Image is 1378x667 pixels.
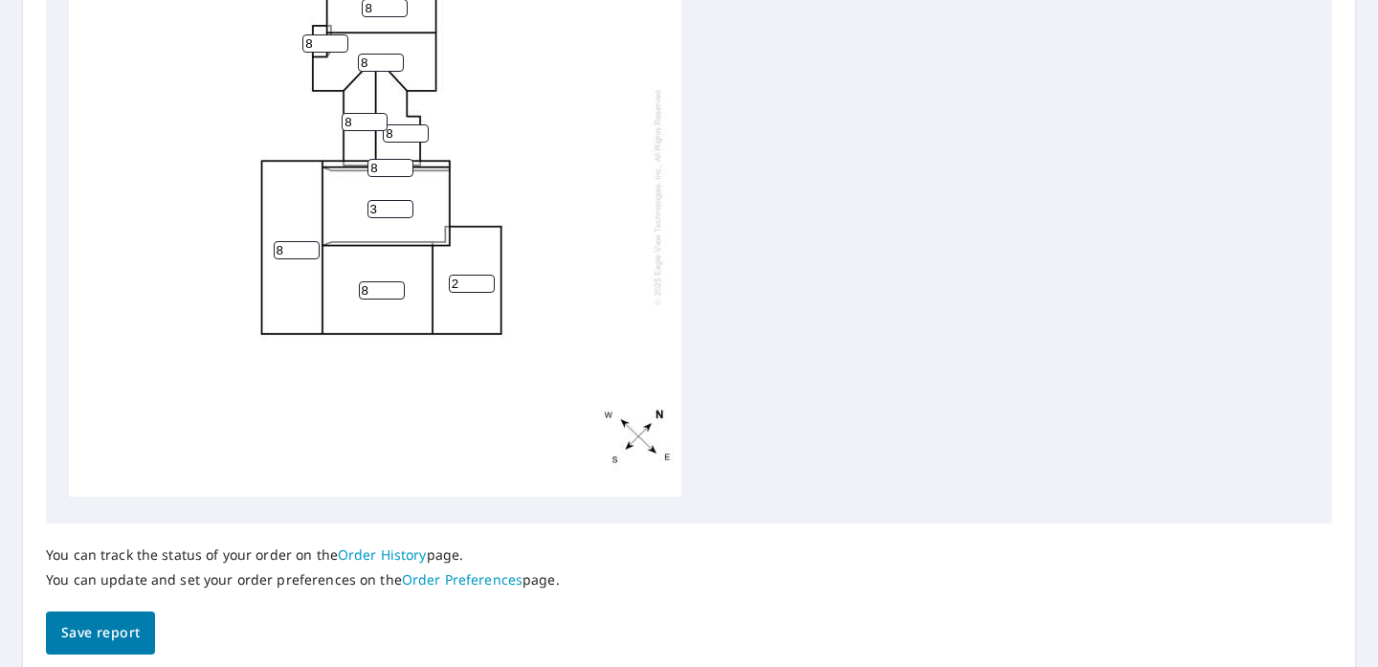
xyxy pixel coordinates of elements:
[338,545,427,564] a: Order History
[402,570,522,589] a: Order Preferences
[46,546,560,564] p: You can track the status of your order on the page.
[61,621,140,645] span: Save report
[46,571,560,589] p: You can update and set your order preferences on the page.
[46,611,155,655] button: Save report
